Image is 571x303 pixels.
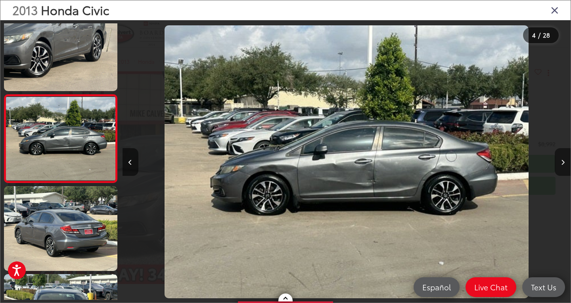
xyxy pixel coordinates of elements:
[532,30,536,39] span: 4
[414,277,460,297] a: Español
[522,277,565,297] a: Text Us
[3,5,118,91] img: 2013 Honda Civic EX Navigation
[3,185,118,272] img: 2013 Honda Civic EX Navigation
[5,97,116,180] img: 2013 Honda Civic EX Navigation
[543,30,550,39] span: 28
[527,282,560,292] span: Text Us
[537,32,541,38] span: /
[551,5,559,15] i: Close gallery
[466,277,516,297] a: Live Chat
[470,282,512,292] span: Live Chat
[165,25,529,298] img: 2013 Honda Civic EX Navigation
[12,1,38,18] span: 2013
[41,1,109,18] span: Honda Civic
[123,25,571,298] div: 2013 Honda Civic EX Navigation 3
[123,148,138,176] button: Previous image
[418,282,455,292] span: Español
[555,148,571,176] button: Next image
